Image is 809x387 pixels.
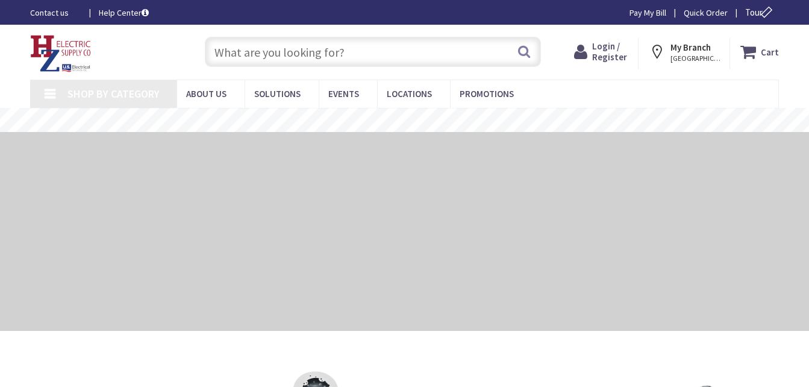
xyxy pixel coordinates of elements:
[205,37,541,67] input: What are you looking for?
[629,7,666,19] a: Pay My Bill
[30,7,80,19] a: Contact us
[670,42,711,53] strong: My Branch
[67,87,160,101] span: Shop By Category
[460,88,514,99] span: Promotions
[761,41,779,63] strong: Cart
[99,7,149,19] a: Help Center
[684,7,728,19] a: Quick Order
[649,41,719,63] div: My Branch [GEOGRAPHIC_DATA], [GEOGRAPHIC_DATA]
[254,88,301,99] span: Solutions
[186,88,226,99] span: About Us
[740,41,779,63] a: Cart
[574,41,627,63] a: Login / Register
[670,54,722,63] span: [GEOGRAPHIC_DATA], [GEOGRAPHIC_DATA]
[592,40,627,63] span: Login / Register
[387,88,432,99] span: Locations
[328,88,359,99] span: Events
[30,35,92,72] img: HZ Electric Supply
[745,7,776,18] span: Tour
